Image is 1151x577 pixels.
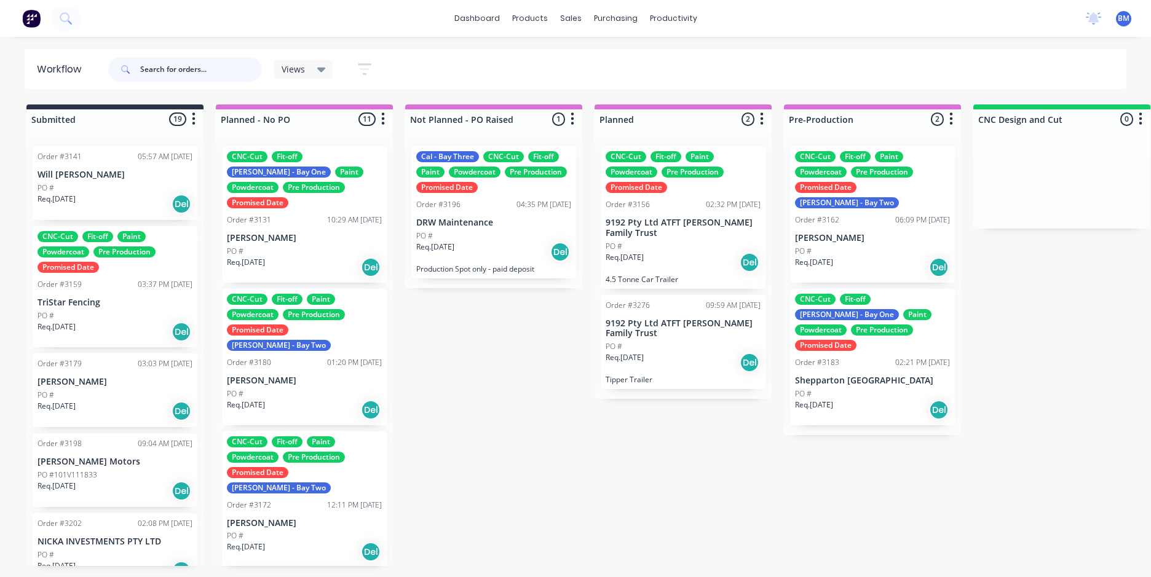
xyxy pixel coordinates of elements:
[554,9,588,28] div: sales
[795,233,950,243] p: [PERSON_NAME]
[138,518,192,529] div: 02:08 PM [DATE]
[790,146,955,283] div: CNC-CutFit-offPaintPowdercoatPre ProductionPromised Date[PERSON_NAME] - Bay TwoOrder #316206:09 P...
[929,400,949,420] div: Del
[795,197,899,208] div: [PERSON_NAME] - Bay Two
[272,436,303,447] div: Fit-off
[38,401,76,412] p: Req. [DATE]
[282,63,305,76] span: Views
[172,322,191,342] div: Del
[795,388,812,399] p: PO #
[875,151,903,162] div: Paint
[38,262,99,273] div: Promised Date
[38,310,54,321] p: PO #
[606,167,657,178] div: Powdercoat
[38,481,76,492] p: Req. [DATE]
[222,146,387,283] div: CNC-CutFit-off[PERSON_NAME] - Bay OnePaintPowdercoatPre ProductionPromised DateOrder #313110:29 A...
[651,151,681,162] div: Fit-off
[272,151,303,162] div: Fit-off
[38,390,54,401] p: PO #
[662,167,724,178] div: Pre Production
[795,375,950,386] p: Shepparton [GEOGRAPHIC_DATA]
[38,518,82,529] div: Order #3202
[416,151,479,162] div: Cal - Bay Three
[227,375,382,386] p: [PERSON_NAME]
[227,518,382,528] p: [PERSON_NAME]
[851,167,913,178] div: Pre Production
[227,388,243,399] p: PO #
[903,309,931,320] div: Paint
[33,353,197,427] div: Order #317903:03 PM [DATE][PERSON_NAME]PO #Req.[DATE]Del
[38,469,97,481] p: PO #101V111833
[227,246,243,257] p: PO #
[929,257,949,277] div: Del
[38,246,89,257] div: Powdercoat
[606,218,761,238] p: 9192 Pty Ltd ATFT [PERSON_NAME] Family Trust
[416,167,445,178] div: Paint
[272,294,303,305] div: Fit-off
[606,352,644,363] p: Req. [DATE]
[38,151,82,162] div: Order #3141
[588,9,644,28] div: purchasing
[416,199,461,210] div: Order #3196
[795,182,856,193] div: Promised Date
[601,295,765,390] div: Order #327609:59 AM [DATE]9192 Pty Ltd ATFT [PERSON_NAME] Family TrustPO #Req.[DATE]DelTipper Tra...
[840,151,871,162] div: Fit-off
[227,151,267,162] div: CNC-Cut
[307,436,335,447] div: Paint
[38,183,54,194] p: PO #
[1118,13,1129,24] span: BM
[483,151,524,162] div: CNC-Cut
[361,257,381,277] div: Del
[606,318,761,339] p: 9192 Pty Ltd ATFT [PERSON_NAME] Family Trust
[795,399,833,410] p: Req. [DATE]
[222,431,387,568] div: CNC-CutFit-offPaintPowdercoatPre ProductionPromised Date[PERSON_NAME] - Bay TwoOrder #317212:11 P...
[606,252,644,263] p: Req. [DATE]
[449,167,500,178] div: Powdercoat
[227,233,382,243] p: [PERSON_NAME]
[227,399,265,410] p: Req. [DATE]
[227,324,288,336] div: Promised Date
[606,199,650,210] div: Order #3156
[222,289,387,425] div: CNC-CutFit-offPaintPowdercoatPre ProductionPromised Date[PERSON_NAME] - Bay TwoOrder #318001:20 P...
[327,500,382,511] div: 12:11 PM [DATE]
[740,253,759,272] div: Del
[227,294,267,305] div: CNC-Cut
[606,275,761,284] p: 4.5 Tonne Car Trailer
[327,214,382,226] div: 10:29 AM [DATE]
[140,57,262,82] input: Search for orders...
[895,214,950,226] div: 06:09 PM [DATE]
[38,321,76,332] p: Req. [DATE]
[38,560,76,571] p: Req. [DATE]
[227,436,267,447] div: CNC-Cut
[795,246,812,257] p: PO #
[606,241,622,252] p: PO #
[227,500,271,511] div: Order #3172
[416,264,571,273] p: Production Spot only - paid deposit
[227,257,265,268] p: Req. [DATE]
[795,214,839,226] div: Order #3162
[505,167,567,178] div: Pre Production
[606,341,622,352] p: PO #
[227,482,331,493] div: [PERSON_NAME] - Bay Two
[795,167,847,178] div: Powdercoat
[283,182,345,193] div: Pre Production
[172,481,191,501] div: Del
[227,340,331,351] div: [PERSON_NAME] - Bay Two
[138,279,192,290] div: 03:37 PM [DATE]
[795,309,899,320] div: [PERSON_NAME] - Bay One
[38,297,192,308] p: TriStar Fencing
[82,231,113,242] div: Fit-off
[138,358,192,369] div: 03:03 PM [DATE]
[227,167,331,178] div: [PERSON_NAME] - Bay One
[795,294,836,305] div: CNC-Cut
[606,375,761,384] p: Tipper Trailer
[416,218,571,228] p: DRW Maintenance
[740,353,759,372] div: Del
[38,194,76,205] p: Req. [DATE]
[895,357,950,368] div: 02:21 PM [DATE]
[227,197,288,208] div: Promised Date
[227,452,279,463] div: Powdercoat
[138,151,192,162] div: 05:57 AM [DATE]
[361,542,381,562] div: Del
[416,241,454,253] p: Req. [DATE]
